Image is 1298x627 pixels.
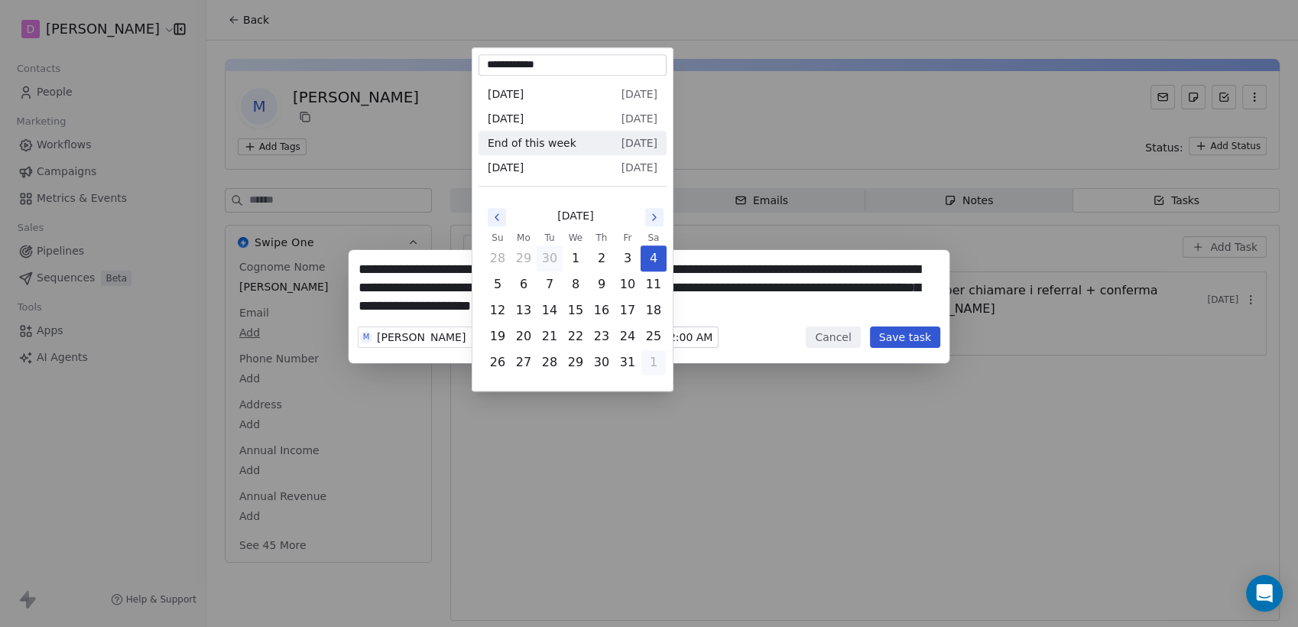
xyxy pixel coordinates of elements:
[488,86,524,102] span: [DATE]
[615,230,641,245] th: Friday
[557,208,593,224] span: [DATE]
[615,350,640,375] button: Friday, October 31st, 2025
[485,272,510,297] button: Sunday, October 5th, 2025
[537,246,562,271] button: Today, Tuesday, September 30th, 2025
[537,298,562,323] button: Tuesday, October 14th, 2025
[615,246,640,271] button: Friday, October 3rd, 2025
[641,272,666,297] button: Saturday, October 11th, 2025
[537,324,562,349] button: Tuesday, October 21st, 2025
[615,272,640,297] button: Friday, October 10th, 2025
[621,135,657,151] span: [DATE]
[511,350,536,375] button: Monday, October 27th, 2025
[511,230,537,245] th: Monday
[621,160,657,175] span: [DATE]
[485,246,510,271] button: Sunday, September 28th, 2025
[563,246,588,271] button: Wednesday, October 1st, 2025
[589,272,614,297] button: Thursday, October 9th, 2025
[511,246,536,271] button: Monday, September 29th, 2025
[537,230,563,245] th: Tuesday
[641,230,667,245] th: Saturday
[621,86,657,102] span: [DATE]
[488,208,506,226] button: Go to the Previous Month
[563,272,588,297] button: Wednesday, October 8th, 2025
[645,208,664,226] button: Go to the Next Month
[563,324,588,349] button: Wednesday, October 22nd, 2025
[615,324,640,349] button: Friday, October 24th, 2025
[641,298,666,323] button: Saturday, October 18th, 2025
[589,246,614,271] button: Thursday, October 2nd, 2025
[537,272,562,297] button: Tuesday, October 7th, 2025
[589,230,615,245] th: Thursday
[511,298,536,323] button: Monday, October 13th, 2025
[485,230,511,245] th: Sunday
[537,350,562,375] button: Tuesday, October 28th, 2025
[641,324,666,349] button: Saturday, October 25th, 2025
[485,230,667,375] table: October 2025
[485,298,510,323] button: Sunday, October 12th, 2025
[511,272,536,297] button: Monday, October 6th, 2025
[488,111,524,126] span: [DATE]
[485,350,510,375] button: Sunday, October 26th, 2025
[563,298,588,323] button: Wednesday, October 15th, 2025
[641,350,666,375] button: Saturday, November 1st, 2025
[641,246,666,271] button: Saturday, October 4th, 2025, selected
[589,324,614,349] button: Thursday, October 23rd, 2025
[563,230,589,245] th: Wednesday
[589,350,614,375] button: Thursday, October 30th, 2025
[563,350,588,375] button: Wednesday, October 29th, 2025
[488,160,524,175] span: [DATE]
[615,298,640,323] button: Friday, October 17th, 2025
[488,135,576,151] span: End of this week
[511,324,536,349] button: Monday, October 20th, 2025
[621,111,657,126] span: [DATE]
[485,324,510,349] button: Sunday, October 19th, 2025
[589,298,614,323] button: Thursday, October 16th, 2025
